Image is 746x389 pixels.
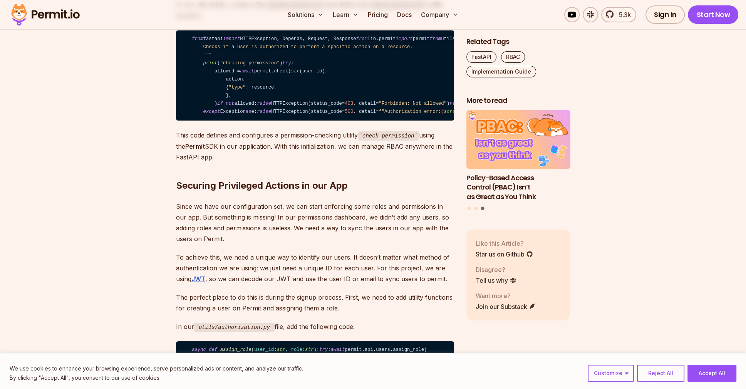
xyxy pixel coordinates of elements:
[285,7,327,22] button: Solutions
[466,51,496,63] a: FastAPI
[277,347,285,352] span: str
[444,109,452,114] span: str
[240,69,254,74] span: await
[468,206,471,210] button: Go to slide 1
[291,69,299,74] span: str
[10,364,303,373] p: We use cookies to enhance your browsing experience, serve personalized ads or content, and analyz...
[217,101,223,106] span: if
[176,252,454,284] p: To achieve this, we need a unique way to identify our users. It doesn’t matter what method of aut...
[192,36,203,42] span: from
[345,101,353,106] span: 403
[203,109,220,114] span: except
[396,36,412,42] span: import
[254,347,313,352] span: user_id: , role:
[176,30,454,121] code: fastapi HTTPException, Depends, Request, Response lib.permit permit utils.dependencies get_user m...
[257,101,271,106] span: raise
[430,36,441,42] span: from
[476,291,536,300] p: Want more?
[282,60,291,66] span: try
[476,265,516,274] p: Disagree?
[246,109,251,114] span: as
[365,7,391,22] a: Pricing
[379,109,466,114] span: f"Authorization error: "
[637,365,684,382] button: Reject All
[319,347,328,352] span: try
[8,2,83,28] img: Permit logo
[192,347,206,352] span: async
[10,373,303,382] p: By clicking "Accept All", you consent to our use of cookies.
[220,347,251,352] span: assign_role
[176,201,454,244] p: Since we have our configuration set, we can start enforcing some roles and permissions in our app...
[394,7,415,22] a: Docs
[194,323,275,332] code: utils/authorization.py
[345,109,353,114] span: 500
[466,173,570,201] h3: Policy-Based Access Control (PBAC) Isn’t as Great as You Think
[223,36,240,42] span: import
[209,347,217,352] span: def
[466,110,570,211] div: Posts
[476,238,533,248] p: Like this Article?
[191,275,205,283] a: JWT
[441,109,464,114] span: { (e)}
[305,347,313,352] span: str
[688,5,738,24] a: Start Now
[379,101,446,106] span: "Forbidden: Not allowed"
[466,110,570,169] img: Policy-Based Access Control (PBAC) Isn’t as Great as You Think
[466,110,570,202] li: 3 of 3
[601,7,636,22] a: 5.3k
[330,347,345,352] span: await
[226,101,234,106] span: not
[588,365,634,382] button: Customize
[449,101,466,106] span: return
[176,130,454,163] p: This code defines and configures a permission-checking utility using the SDK in our application. ...
[356,36,367,42] span: from
[330,7,362,22] button: Learn
[474,206,478,210] button: Go to slide 2
[257,109,271,114] span: raise
[476,302,536,311] a: Join our Substack
[687,365,736,382] button: Accept All
[466,37,570,47] h2: Related Tags
[358,131,419,141] code: check_permission
[501,51,525,63] a: RBAC
[466,110,570,202] a: Policy-Based Access Control (PBAC) Isn’t as Great as You ThinkPolicy-Based Access Control (PBAC) ...
[645,5,685,24] a: Sign In
[317,69,322,74] span: id
[614,10,631,19] span: 5.3k
[481,206,484,210] button: Go to slide 3
[466,96,570,106] h2: More to read
[176,149,454,192] h2: Securing Privileged Actions in our App
[185,143,205,150] strong: Permit
[476,249,533,258] a: Star us on Github
[229,85,246,90] span: "type"
[476,275,516,285] a: Tell us why
[220,60,280,66] span: "checking permission"
[466,66,536,77] a: Implementation Guide
[176,321,454,332] p: In our file, add the following code:
[418,7,461,22] button: Company
[176,292,454,314] p: The perfect place to do this is during the signup process. First, we need to add utility function...
[203,60,218,66] span: print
